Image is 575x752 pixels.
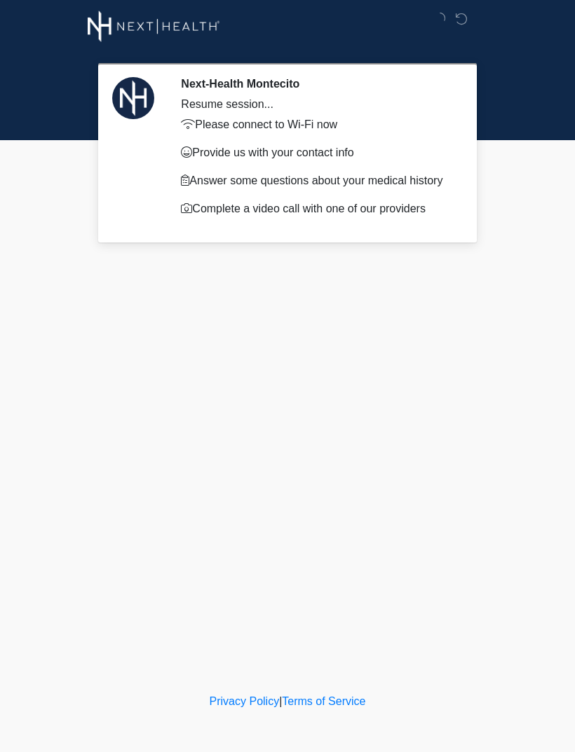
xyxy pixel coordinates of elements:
p: Complete a video call with one of our providers [181,200,452,217]
p: Provide us with your contact info [181,144,452,161]
p: Answer some questions about your medical history [181,172,452,189]
img: Agent Avatar [112,77,154,119]
h2: Next-Health Montecito [181,77,452,90]
p: Please connect to Wi-Fi now [181,116,452,133]
a: | [279,695,282,707]
a: Terms of Service [282,695,365,707]
a: Privacy Policy [210,695,280,707]
div: Resume session... [181,96,452,113]
img: Next-Health Montecito Logo [88,11,220,42]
